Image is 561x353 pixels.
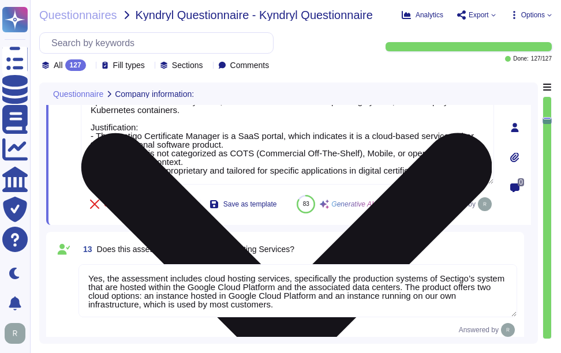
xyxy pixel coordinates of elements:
[46,33,273,53] input: Search by keywords
[2,321,33,346] button: user
[78,245,92,253] span: 13
[303,201,309,207] span: 83
[416,12,443,18] span: Analytics
[5,323,25,344] img: user
[501,323,515,337] img: user
[136,9,373,21] span: Kyndryl Questionnaire - Kyndryl Questionnaire
[113,61,145,69] span: Fill types
[54,61,63,69] span: All
[402,10,443,20] button: Analytics
[172,61,203,69] span: Sections
[230,61,270,69] span: Comments
[521,12,545,18] span: Options
[65,59,86,71] div: 127
[39,9,117,21] span: Questionnaires
[478,197,492,211] img: user
[513,56,529,62] span: Done:
[531,56,552,62] span: 127 / 127
[53,90,103,98] span: Questionnaire
[115,90,194,98] span: Company information:
[469,12,489,18] span: Export
[518,178,524,186] span: 0
[78,264,517,317] textarea: Yes, the assessment includes cloud hosting services, specifically the production systems of Secti...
